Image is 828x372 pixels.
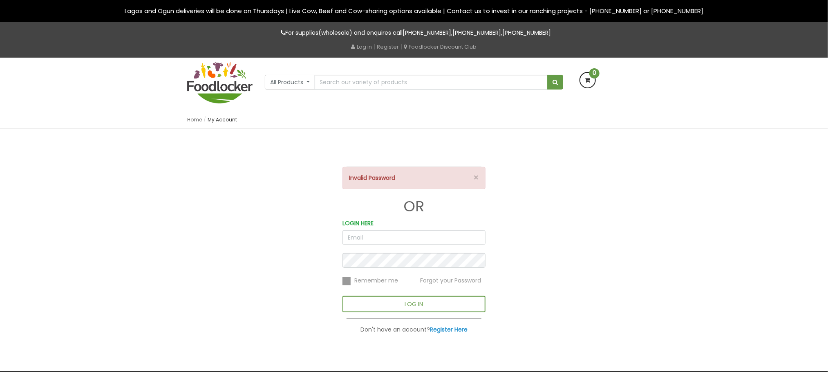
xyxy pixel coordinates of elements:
[374,43,376,51] span: |
[349,174,395,182] strong: Invalid Password
[187,116,202,123] a: Home
[187,62,253,103] img: FoodLocker
[125,7,703,15] span: Lagos and Ogun deliveries will be done on Thursdays | Live Cow, Beef and Cow-sharing options avai...
[342,198,486,215] h1: OR
[401,43,403,51] span: |
[315,75,548,90] input: Search our variety of products
[404,43,477,51] a: Foodlocker Discount Club
[342,219,374,228] label: LOGIN HERE
[420,277,481,285] span: Forgot your Password
[265,75,315,90] button: All Products
[342,230,486,245] input: Email
[354,277,398,285] span: Remember me
[342,325,486,334] p: Don't have an account?
[589,68,600,78] span: 0
[473,173,479,182] button: ×
[403,29,452,37] a: [PHONE_NUMBER]
[342,296,486,312] button: LOG IN
[420,276,481,285] a: Forgot your Password
[430,325,468,334] a: Register Here
[351,43,372,51] a: Log in
[377,43,399,51] a: Register
[503,29,551,37] a: [PHONE_NUMBER]
[453,29,501,37] a: [PHONE_NUMBER]
[187,28,641,38] p: For supplies(wholesale) and enquires call , ,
